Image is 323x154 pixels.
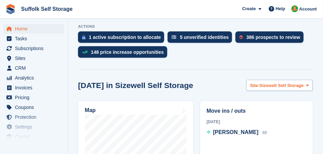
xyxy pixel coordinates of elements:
[3,34,64,43] a: menu
[213,130,259,135] span: [PERSON_NAME]
[15,93,56,102] span: Pricing
[78,24,313,29] p: ACTIONS
[15,53,56,63] span: Sites
[3,83,64,92] a: menu
[3,63,64,73] a: menu
[78,46,171,61] a: 148 price increase opportunities
[82,35,85,40] img: active_subscription_to_allocate_icon-d502201f5373d7db506a760aba3b589e785aa758c864c3986d89f69b8ff3...
[3,93,64,102] a: menu
[250,82,260,89] span: Site:
[3,73,64,83] a: menu
[85,107,96,113] h2: Map
[15,132,56,141] span: Capital
[3,44,64,53] a: menu
[15,34,56,43] span: Tasks
[3,24,64,34] a: menu
[15,63,56,73] span: CRM
[82,51,88,54] img: price_increase_opportunities-93ffe204e8149a01c8c9dc8f82e8f89637d9d84a8eef4429ea346261dce0b2c0.svg
[3,53,64,63] a: menu
[172,35,176,39] img: verify_identity-adf6edd0f0f0b5bbfe63781bf79b02c33cf7c696d77639b501bdc392416b5a36.svg
[291,5,298,12] img: David Caucutt
[15,83,56,92] span: Invoices
[168,31,235,46] a: 5 unverified identities
[246,80,313,91] button: Site: Sizewell Self Storage
[18,3,75,15] a: Suffolk Self Storage
[15,73,56,83] span: Analytics
[91,49,164,55] div: 148 price increase opportunities
[207,119,306,125] div: [DATE]
[207,129,267,137] a: [PERSON_NAME] 88
[246,35,300,40] div: 386 prospects to review
[260,82,304,89] span: Sizewell Self Storage
[15,122,56,132] span: Settings
[15,44,56,53] span: Subscriptions
[78,31,168,46] a: 1 active subscription to allocate
[242,5,256,12] span: Create
[5,4,16,14] img: stora-icon-8386f47178a22dfd0bd8f6a31ec36ba5ce8667c1dd55bd0f319d3a0aa187defe.svg
[3,112,64,122] a: menu
[15,112,56,122] span: Protection
[89,35,161,40] div: 1 active subscription to allocate
[78,81,193,90] h2: [DATE] in Sizewell Self Storage
[299,6,317,13] span: Account
[240,35,243,39] img: prospect-51fa495bee0391a8d652442698ab0144808aea92771e9ea1ae160a38d050c398.svg
[276,5,285,12] span: Help
[263,131,267,135] span: 88
[180,35,229,40] div: 5 unverified identities
[3,103,64,112] a: menu
[3,132,64,141] a: menu
[15,103,56,112] span: Coupons
[15,24,56,34] span: Home
[3,122,64,132] a: menu
[207,107,306,115] h2: Move ins / outs
[235,31,307,46] a: 386 prospects to review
